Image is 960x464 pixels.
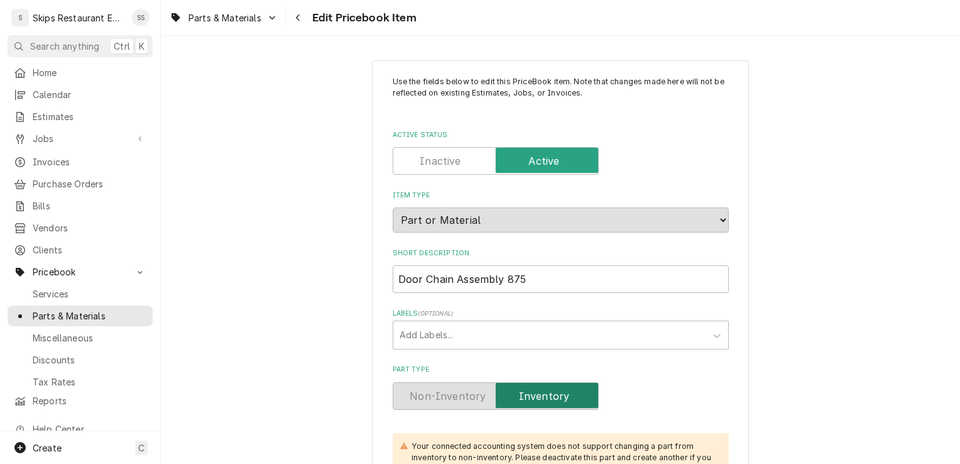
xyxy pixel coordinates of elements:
input: Name used to describe this Part or Material [393,265,729,293]
span: Parts & Materials [33,309,146,323]
div: S [11,9,29,26]
span: Jobs [33,132,128,145]
span: Reports [33,394,146,407]
div: SS [132,9,150,26]
a: Go to Pricebook [8,262,153,282]
span: Home [33,66,146,79]
a: Miscellaneous [8,328,153,348]
label: Active Status [393,130,729,140]
span: Search anything [30,40,99,53]
label: Short Description [393,248,729,258]
div: Labels [393,309,729,350]
label: Labels [393,309,729,319]
span: Estimates [33,110,146,123]
span: Tax Rates [33,375,146,389]
a: Purchase Orders [8,174,153,194]
span: Invoices [33,155,146,168]
label: Part Type [393,365,729,375]
div: Active Status [393,130,729,175]
a: Services [8,284,153,304]
a: Reports [8,390,153,411]
span: Discounts [33,353,146,367]
span: Pricebook [33,265,128,279]
p: Use the fields below to edit this PriceBook item. Note that changes made here will not be reflect... [393,76,729,111]
div: Item Type [393,191,729,233]
label: Item Type [393,191,729,201]
div: Part Type [393,365,729,409]
span: ( optional ) [418,310,453,317]
div: Inventory [393,382,729,410]
span: Calendar [33,88,146,101]
a: Go to Jobs [8,128,153,149]
a: Go to Help Center [8,419,153,439]
span: Ctrl [114,40,130,53]
span: Purchase Orders [33,177,146,191]
a: Bills [8,196,153,216]
button: Search anythingCtrlK [8,35,153,57]
span: Bills [33,199,146,213]
div: Skips Restaurant Equipment [33,11,125,25]
a: Tax Rates [8,372,153,392]
a: Estimates [8,106,153,127]
a: Parts & Materials [8,306,153,326]
button: Navigate back [288,8,308,28]
a: Invoices [8,152,153,172]
span: Edit Pricebook Item [308,9,417,26]
div: Shan Skipper's Avatar [132,9,150,26]
span: Vendors [33,221,146,235]
div: Short Description [393,248,729,293]
span: Help Center [33,423,145,436]
a: Clients [8,240,153,260]
a: Go to Parts & Materials [165,8,283,28]
span: Clients [33,243,146,257]
span: Create [33,443,62,453]
span: Miscellaneous [33,331,146,345]
a: Home [8,62,153,83]
span: Parts & Materials [188,11,261,25]
span: K [139,40,145,53]
a: Calendar [8,84,153,105]
span: Services [33,287,146,301]
span: C [138,441,145,455]
a: Vendors [8,218,153,238]
a: Discounts [8,350,153,370]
